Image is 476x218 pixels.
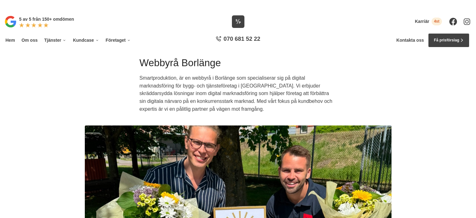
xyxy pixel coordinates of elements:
[19,16,74,23] p: 5 av 5 från 150+ omdömen
[415,18,442,25] a: Karriär 4st
[105,33,132,47] a: Företaget
[397,38,424,43] a: Kontakta oss
[213,35,262,46] a: 070 681 52 22
[223,35,260,43] span: 070 681 52 22
[43,33,68,47] a: Tjänster
[415,19,429,24] span: Karriär
[257,3,308,7] a: Läs pressmeddelandet här!
[20,33,38,47] a: Om oss
[2,2,474,8] p: Vi vann Årets Unga Företagare i Dalarna 2024 –
[140,74,337,116] p: Smartproduktion, är en webbyrå i Borlänge som specialiserar sig på digital marknadsföring för byg...
[72,33,100,47] a: Kundcase
[428,33,469,47] a: Få prisförslag
[432,18,442,25] span: 4st
[4,33,16,47] a: Hem
[434,37,459,43] span: Få prisförslag
[140,56,337,74] h1: Webbyrå Borlänge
